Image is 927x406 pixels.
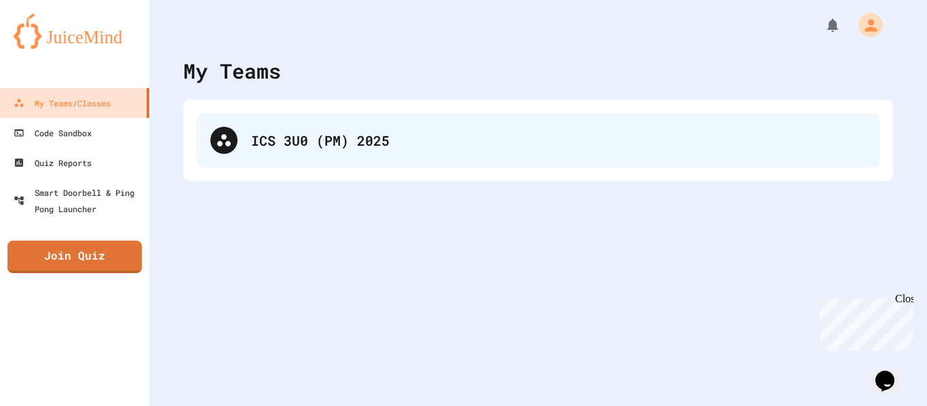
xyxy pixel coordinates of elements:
[5,5,94,86] div: Chat with us now!Close
[799,14,844,37] div: My Notifications
[844,9,886,41] div: My Account
[870,352,913,392] iframe: chat widget
[14,95,111,111] div: My Teams/Classes
[14,155,92,171] div: Quiz Reports
[197,113,879,167] div: ICS 3U0 (PM) 2025
[7,241,142,273] a: Join Quiz
[14,184,144,217] div: Smart Doorbell & Ping Pong Launcher
[251,130,866,150] div: ICS 3U0 (PM) 2025
[814,293,913,350] iframe: chat widget
[14,125,92,141] div: Code Sandbox
[14,14,136,49] img: logo-orange.svg
[183,56,281,86] div: My Teams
